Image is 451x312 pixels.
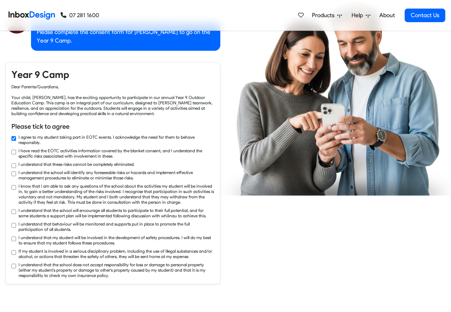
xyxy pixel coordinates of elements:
[11,68,214,81] h4: Year 9 Camp
[19,134,214,145] label: I agree to my student taking part in EOTC events. I acknowledge the need for them to behave respo...
[19,208,214,218] label: I understand that the school will encourage all students to participate to their full potential, ...
[11,122,214,131] h6: Please tick to agree
[19,248,214,259] label: If my student is involved in a serious disciplinary problem, including the use of illegal substan...
[352,11,366,20] span: Help
[31,22,220,51] div: Please complete the consent form for [PERSON_NAME] to go on the Year 9 Camp.
[19,170,214,180] label: I understand the school will identify any foreseeable risks or hazards and implement effective ma...
[19,262,214,278] label: I understand that the school does not accept responsibility for loss or damage to personal proper...
[19,148,214,159] label: I have read the EOTC activities information covered by the blanket consent, and I understand the ...
[405,9,445,22] a: Contact Us
[377,8,397,23] a: About
[19,183,214,205] label: I know that I am able to ask any questions of the school about the activities my student will be ...
[349,8,373,23] a: Help
[19,162,135,167] label: I understand that these risks cannot be completely eliminated.
[19,221,214,232] label: I understand that behaviour will be monitored and supports put in place to promote the full parti...
[19,235,214,246] label: I understand that my student will be involved in the development of safety procedures. I will do ...
[11,84,214,116] div: Dear Parents/Guardians, Your child, [PERSON_NAME], has the exciting opportunity to participate in...
[312,11,337,20] span: Products
[309,8,345,23] a: Products
[61,11,99,20] a: 07 281 1600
